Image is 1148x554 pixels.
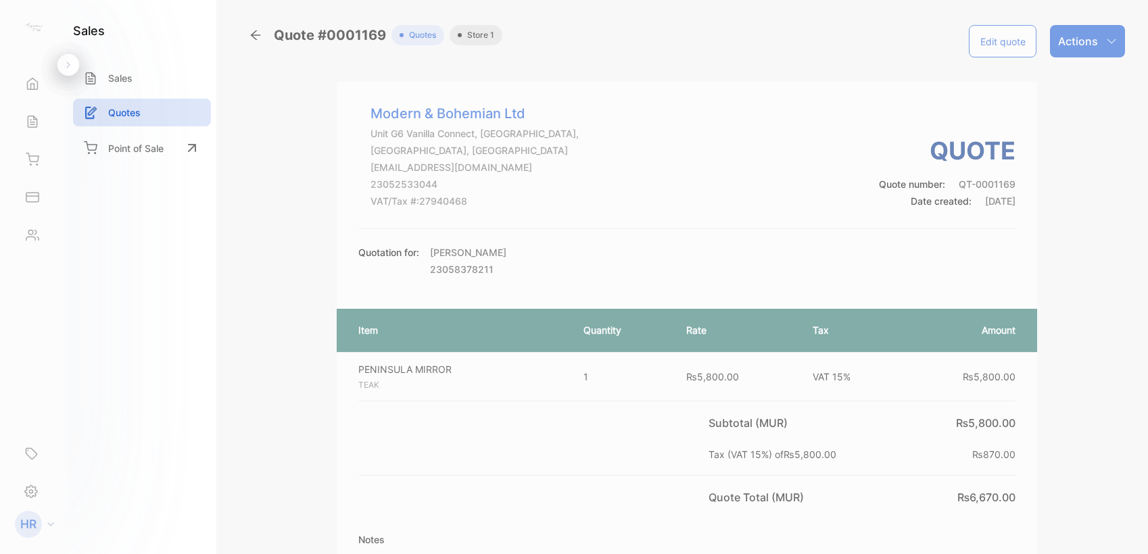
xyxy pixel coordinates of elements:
p: Rate [686,323,786,337]
p: Amount [916,323,1016,337]
p: Notes [358,532,1016,547]
span: QT-0001169 [959,178,1015,190]
h1: sales [73,22,105,40]
p: Tax [813,323,888,337]
span: ₨5,800.00 [963,371,1015,382]
p: Sales [108,71,133,85]
p: Quotes [108,105,141,120]
img: logo [24,18,44,38]
h3: Quote [879,132,1015,169]
p: 23052533044 [370,177,579,191]
p: Quote number: [879,177,1015,191]
button: Edit quote [969,25,1036,57]
p: Point of Sale [108,141,164,155]
button: Actions [1050,25,1125,57]
span: ₨6,670.00 [957,490,1015,504]
span: ₨5,800.00 [956,416,1015,430]
p: [PERSON_NAME] [430,245,506,259]
p: VAT/Tax #: 27940468 [370,194,579,208]
p: Quote Total (MUR) [709,489,809,505]
p: Quantity [583,323,659,337]
p: Subtotal (MUR) [709,415,793,431]
a: Point of Sale [73,133,211,163]
iframe: LiveChat chat widget [1091,497,1148,554]
a: Sales [73,64,211,92]
p: [GEOGRAPHIC_DATA], [GEOGRAPHIC_DATA] [370,143,579,157]
span: [DATE] [985,195,1015,207]
p: Quotation for: [358,245,419,259]
p: 23058378211 [430,262,506,276]
span: Quote #0001169 [274,25,391,45]
p: Unit G6 Vanilla Connect, [GEOGRAPHIC_DATA], [370,126,579,141]
span: Store 1 [462,29,494,41]
span: ₨5,800.00 [784,449,836,460]
p: Actions [1058,33,1098,49]
p: Item [358,323,557,337]
a: Quotes [73,99,211,126]
p: Date created: [879,194,1015,208]
p: Tax (VAT 15%) of [709,447,842,461]
p: PENINSULA MIRROR [358,362,570,376]
p: Modern & Bohemian Ltd [370,103,579,124]
span: ₨870.00 [972,449,1015,460]
p: [EMAIL_ADDRESS][DOMAIN_NAME] [370,160,579,174]
span: Quotes [404,29,436,41]
p: 1 [583,370,659,384]
p: HR [20,515,37,533]
p: VAT 15% [813,370,888,384]
span: ₨5,800.00 [686,371,739,382]
p: TEAK [358,379,570,391]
